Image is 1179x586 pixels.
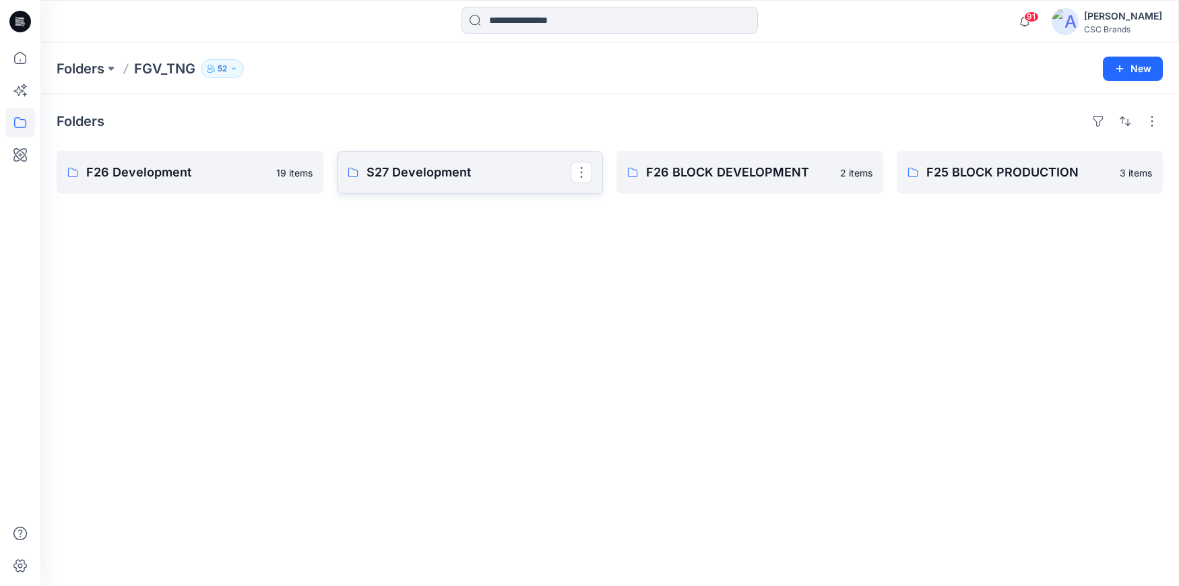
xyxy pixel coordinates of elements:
[337,151,604,194] a: S27 Development
[276,166,313,180] p: 19 items
[840,166,872,180] p: 2 items
[57,113,104,129] h4: Folders
[57,59,104,78] a: Folders
[218,61,227,76] p: 52
[897,151,1164,194] a: F25 BLOCK PRODUCTION3 items
[1024,11,1039,22] span: 91
[1103,57,1163,81] button: New
[616,151,883,194] a: F26 BLOCK DEVELOPMENT2 items
[86,163,268,182] p: F26 Development
[367,163,571,182] p: S27 Development
[57,151,323,194] a: F26 Development19 items
[646,163,832,182] p: F26 BLOCK DEVELOPMENT
[926,163,1112,182] p: F25 BLOCK PRODUCTION
[1084,8,1162,24] div: [PERSON_NAME]
[134,59,195,78] p: FGV_TNG
[1052,8,1079,35] img: avatar
[201,59,244,78] button: 52
[1084,24,1162,34] div: CSC Brands
[1120,166,1152,180] p: 3 items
